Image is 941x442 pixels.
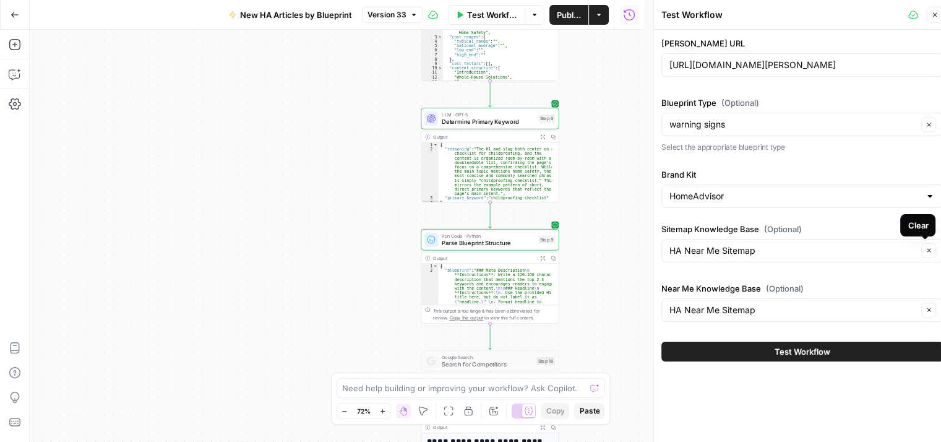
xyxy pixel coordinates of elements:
[421,264,438,268] div: 1
[442,117,535,126] span: Determine Primary Keyword
[449,315,483,321] span: Copy the output
[421,79,443,84] div: 13
[421,26,443,35] div: 2
[421,75,443,79] div: 12
[421,53,443,57] div: 7
[442,238,535,247] span: Parse Blueprint Structure
[442,360,533,368] span: Search for Competitors
[421,71,443,75] div: 11
[489,81,491,107] g: Edge from step_5 to step_6
[538,236,555,244] div: Step 9
[421,57,443,61] div: 8
[669,190,920,202] input: HomeAdvisor
[357,406,371,416] span: 72%
[433,424,535,431] div: Output
[433,142,438,147] span: Toggle code folding, rows 1 through 4
[421,350,559,372] div: Google SearchSearch for CompetitorsStep 10
[766,282,804,295] span: (Optional)
[421,35,443,39] div: 3
[433,307,555,321] div: This output is too large & has been abbreviated for review. to view the full content.
[442,232,535,240] span: Run Code · Python
[437,66,442,70] span: Toggle code folding, rows 10 through 20
[467,9,517,21] span: Test Workflow
[421,196,438,201] div: 3
[669,304,917,316] input: HA Near Me Sitemap
[489,202,491,228] g: Edge from step_6 to step_9
[421,61,443,66] div: 9
[421,39,443,43] div: 4
[433,264,438,268] span: Toggle code folding, rows 1 through 3
[536,357,555,365] div: Step 10
[721,97,759,109] span: (Optional)
[775,345,830,358] span: Test Workflow
[421,229,559,324] div: Run Code · PythonParse Blueprint StructureStep 9Output{ "blueprint":"### Meta Description\n **Ins...
[669,245,917,257] input: HA Near Me Sitemap
[669,118,917,131] input: warning signs
[221,5,359,25] button: New HA Articles by Blueprint
[448,5,525,25] button: Test Workflow
[421,142,438,147] div: 1
[437,35,442,39] span: Toggle code folding, rows 3 through 8
[421,108,559,202] div: LLM · GPT-5Determine Primary KeywordStep 6Output{ "reasoning":"The H1 and slug both center on a c...
[579,405,599,417] span: Paste
[546,405,564,417] span: Copy
[908,219,928,232] div: Clear
[421,66,443,70] div: 10
[557,9,581,21] span: Publish
[421,48,443,53] div: 6
[240,9,352,21] span: New HA Articles by Blueprint
[367,9,406,20] span: Version 33
[538,115,555,123] div: Step 6
[764,223,802,235] span: (Optional)
[433,254,535,262] div: Output
[541,403,569,419] button: Copy
[421,201,438,205] div: 4
[421,43,443,48] div: 5
[574,403,604,419] button: Paste
[549,5,588,25] button: Publish
[442,111,535,118] span: LLM · GPT-5
[433,133,535,141] div: Output
[362,7,423,23] button: Version 33
[421,147,438,196] div: 2
[442,353,533,361] span: Google Search
[489,323,491,349] g: Edge from step_9 to step_10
